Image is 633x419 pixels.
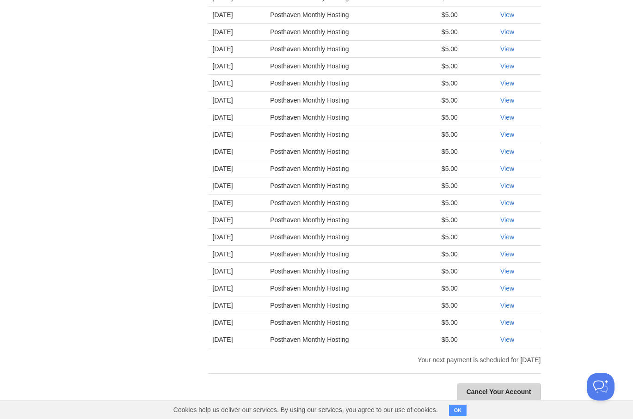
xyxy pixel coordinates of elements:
a: View [500,216,514,224]
td: $5.00 [437,160,496,177]
td: $5.00 [437,177,496,194]
a: View [500,233,514,241]
a: View [500,148,514,155]
td: Posthaven Monthly Hosting [265,75,437,92]
td: $5.00 [437,263,496,280]
td: Posthaven Monthly Hosting [265,194,437,212]
td: $5.00 [437,314,496,331]
a: View [500,267,514,275]
a: View [500,165,514,172]
a: View [500,182,514,189]
td: [DATE] [208,331,266,348]
td: [DATE] [208,160,266,177]
td: Posthaven Monthly Hosting [265,263,437,280]
td: Posthaven Monthly Hosting [265,58,437,75]
td: Posthaven Monthly Hosting [265,126,437,143]
iframe: Help Scout Beacon - Open [587,373,615,401]
a: View [500,45,514,53]
td: Posthaven Monthly Hosting [265,246,437,263]
td: [DATE] [208,24,266,41]
td: $5.00 [437,280,496,297]
a: View [500,250,514,258]
td: [DATE] [208,177,266,194]
td: [DATE] [208,263,266,280]
td: [DATE] [208,6,266,24]
a: View [500,114,514,121]
td: [DATE] [208,92,266,109]
td: [DATE] [208,212,266,229]
button: OK [449,405,467,416]
td: $5.00 [437,109,496,126]
td: $5.00 [437,41,496,58]
td: [DATE] [208,58,266,75]
td: $5.00 [437,194,496,212]
td: Posthaven Monthly Hosting [265,229,437,246]
td: [DATE] [208,280,266,297]
td: $5.00 [437,58,496,75]
div: Your next payment is scheduled for [DATE] [201,357,548,363]
a: View [500,79,514,87]
td: [DATE] [208,194,266,212]
td: Posthaven Monthly Hosting [265,297,437,314]
td: $5.00 [437,212,496,229]
td: $5.00 [437,246,496,263]
td: $5.00 [437,92,496,109]
td: $5.00 [437,143,496,160]
td: $5.00 [437,297,496,314]
td: $5.00 [437,126,496,143]
td: [DATE] [208,246,266,263]
td: Posthaven Monthly Hosting [265,41,437,58]
a: Cancel Your Account [457,383,541,401]
td: $5.00 [437,75,496,92]
td: Posthaven Monthly Hosting [265,280,437,297]
td: $5.00 [437,331,496,348]
td: Posthaven Monthly Hosting [265,109,437,126]
a: View [500,62,514,70]
td: [DATE] [208,126,266,143]
td: $5.00 [437,24,496,41]
a: View [500,131,514,138]
td: [DATE] [208,314,266,331]
td: Posthaven Monthly Hosting [265,177,437,194]
td: [DATE] [208,229,266,246]
td: [DATE] [208,109,266,126]
td: Posthaven Monthly Hosting [265,24,437,41]
a: View [500,319,514,326]
td: [DATE] [208,75,266,92]
td: [DATE] [208,41,266,58]
td: Posthaven Monthly Hosting [265,212,437,229]
a: View [500,285,514,292]
a: View [500,97,514,104]
td: [DATE] [208,143,266,160]
td: Posthaven Monthly Hosting [265,160,437,177]
a: View [500,302,514,309]
span: Cookies help us deliver our services. By using our services, you agree to our use of cookies. [164,401,447,419]
a: View [500,28,514,36]
td: Posthaven Monthly Hosting [265,314,437,331]
td: $5.00 [437,6,496,24]
td: Posthaven Monthly Hosting [265,6,437,24]
td: $5.00 [437,229,496,246]
a: View [500,336,514,343]
td: [DATE] [208,297,266,314]
a: View [500,199,514,206]
td: Posthaven Monthly Hosting [265,92,437,109]
td: Posthaven Monthly Hosting [265,331,437,348]
td: Posthaven Monthly Hosting [265,143,437,160]
a: View [500,11,514,18]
